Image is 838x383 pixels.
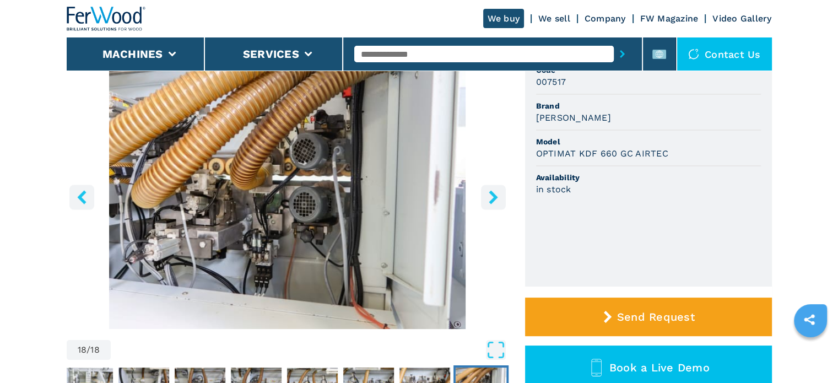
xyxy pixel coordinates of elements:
[536,111,611,124] h3: [PERSON_NAME]
[536,136,761,147] span: Model
[90,346,100,354] span: 18
[536,100,761,111] span: Brand
[243,47,299,61] button: Services
[69,185,94,209] button: left-button
[78,346,87,354] span: 18
[481,185,506,209] button: right-button
[538,13,570,24] a: We sell
[536,183,571,196] h3: in stock
[614,41,631,67] button: submit-button
[712,13,771,24] a: Video Gallery
[640,13,699,24] a: FW Magazine
[536,147,668,160] h3: OPTIMAT KDF 660 GC AIRTEC
[67,62,509,329] img: Single Edgebanders BRANDT OPTIMAT KDF 660 GC AIRTEC
[483,9,525,28] a: We buy
[67,62,509,329] div: Go to Slide 18
[677,37,772,71] div: Contact us
[86,346,90,354] span: /
[791,333,830,375] iframe: Chat
[113,340,506,360] button: Open Fullscreen
[688,48,699,60] img: Contact us
[617,310,695,323] span: Send Request
[585,13,626,24] a: Company
[536,75,566,88] h3: 007517
[609,361,710,374] span: Book a Live Demo
[536,172,761,183] span: Availability
[67,7,146,31] img: Ferwood
[525,298,772,336] button: Send Request
[102,47,163,61] button: Machines
[796,306,823,333] a: sharethis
